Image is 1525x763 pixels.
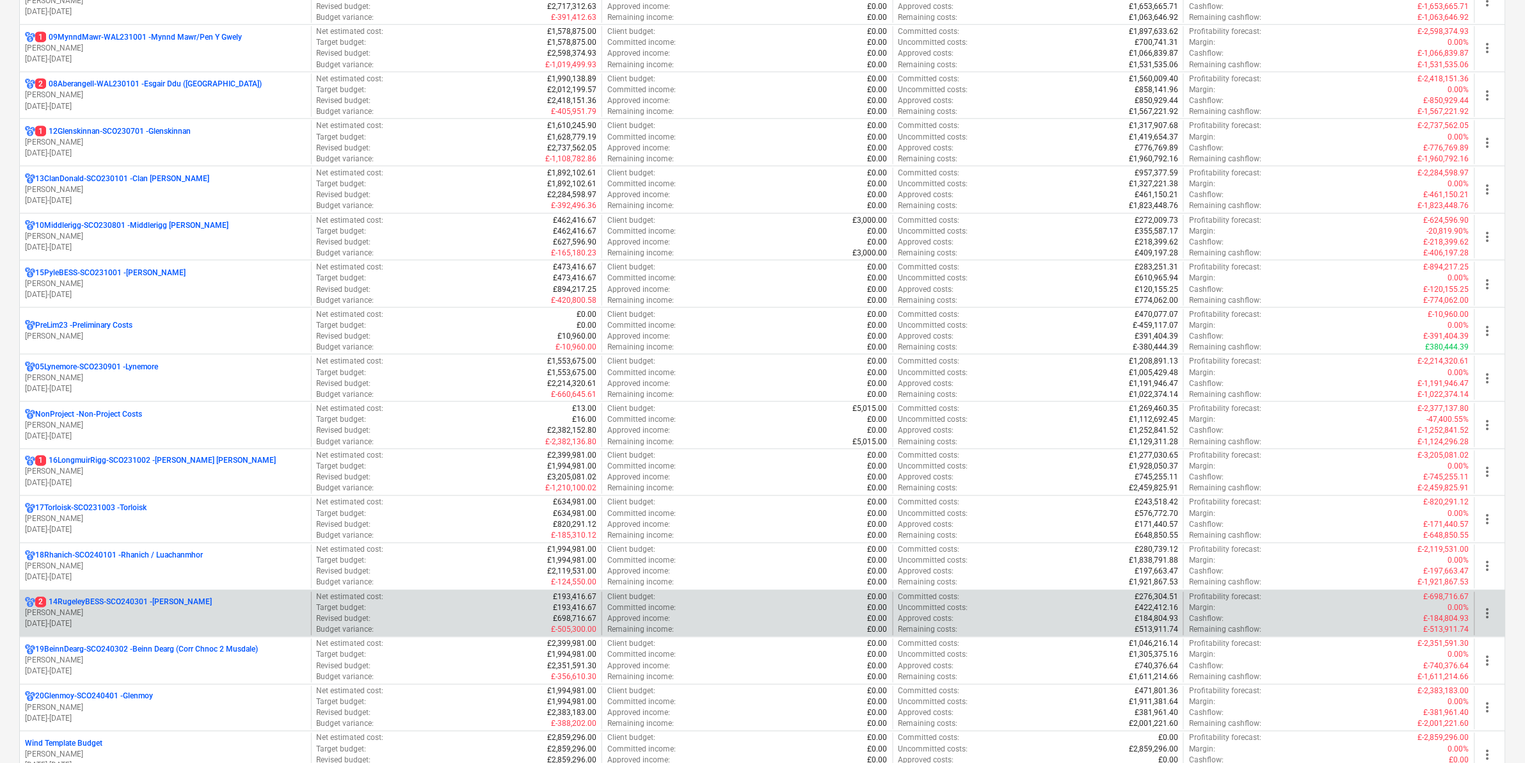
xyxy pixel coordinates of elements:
p: Remaining cashflow : [1189,200,1261,211]
span: more_vert [1480,88,1496,103]
p: [DATE] - [DATE] [25,289,306,300]
p: £1,823,448.76 [1129,200,1178,211]
p: £-2,284,598.97 [1418,168,1469,179]
p: Remaining costs : [898,60,958,70]
p: Margin : [1189,37,1215,48]
div: Project has multi currencies enabled [25,362,35,373]
p: 16LongmuirRigg-SCO231002 - [PERSON_NAME] [PERSON_NAME] [35,456,276,467]
p: £120,155.25 [1135,284,1178,295]
p: £0.00 [868,60,888,70]
div: NonProject -Non-Project Costs[PERSON_NAME][DATE]-[DATE] [25,409,306,442]
p: Revised budget : [317,237,371,248]
p: [DATE] - [DATE] [25,572,306,583]
p: £0.00 [868,226,888,237]
p: Profitability forecast : [1189,74,1261,84]
p: Cashflow : [1189,1,1224,12]
p: Target budget : [317,84,367,95]
p: 14RugeleyBESS-SCO240301 - [PERSON_NAME] [35,597,212,608]
p: £-1,567,221.92 [1418,106,1469,117]
p: [PERSON_NAME] [25,43,306,54]
p: Revised budget : [317,284,371,295]
p: £1,578,875.00 [547,37,596,48]
p: Uncommitted costs : [898,84,968,95]
p: -20,819.90% [1427,226,1469,237]
p: Committed income : [607,132,676,143]
p: Margin : [1189,132,1215,143]
p: £-1,960,792.16 [1418,154,1469,165]
p: Remaining income : [607,60,674,70]
p: £1,560,009.40 [1129,74,1178,84]
p: 13ClanDonald-SCO230101 - Clan [PERSON_NAME] [35,173,209,184]
p: £1,653,665.71 [1129,1,1178,12]
p: Remaining costs : [898,106,958,117]
p: Target budget : [317,273,367,284]
p: Remaining cashflow : [1189,106,1261,117]
p: Approved costs : [898,1,954,12]
p: £0.00 [868,120,888,131]
p: Cashflow : [1189,189,1224,200]
p: £776,769.89 [1135,143,1178,154]
p: £-1,066,839.87 [1418,48,1469,59]
div: 214RugeleyBESS-SCO240301 -[PERSON_NAME][PERSON_NAME][DATE]-[DATE] [25,597,306,630]
p: [PERSON_NAME] [25,750,306,760]
p: Target budget : [317,226,367,237]
p: £-1,531,535.06 [1418,60,1469,70]
p: 0.00% [1448,179,1469,189]
p: £0.00 [868,106,888,117]
p: Uncommitted costs : [898,37,968,48]
p: £0.00 [868,48,888,59]
p: £1,063,646.92 [1129,12,1178,23]
p: £-1,653,665.71 [1418,1,1469,12]
p: [DATE] - [DATE] [25,666,306,677]
div: 109MynndMawr-WAL231001 -Mynnd Mawr/Pen Y Gwely[PERSON_NAME][DATE]-[DATE] [25,32,306,65]
p: 0.00% [1448,84,1469,95]
div: Project has multi currencies enabled [25,456,35,467]
p: Margin : [1189,226,1215,237]
p: Approved income : [607,48,670,59]
p: £0.00 [868,95,888,106]
div: Project has multi currencies enabled [25,32,35,43]
p: £-165,180.23 [551,248,596,259]
p: Committed costs : [898,262,960,273]
p: £-405,951.79 [551,106,596,117]
p: £0.00 [868,84,888,95]
p: £700,741.31 [1135,37,1178,48]
p: Revised budget : [317,1,371,12]
p: [PERSON_NAME] [25,231,306,242]
p: £894,217.25 [553,284,596,295]
p: [PERSON_NAME] [25,561,306,572]
span: more_vert [1480,654,1496,669]
p: £957,377.59 [1135,168,1178,179]
div: Project has multi currencies enabled [25,126,35,137]
p: 18Rhanich-SCO240101 - Rhanich / Luachanmhor [35,550,203,561]
div: Project has multi currencies enabled [25,268,35,278]
div: PreLim23 -Preliminary Costs[PERSON_NAME] [25,320,306,342]
p: [DATE] - [DATE] [25,619,306,630]
p: Uncommitted costs : [898,132,968,143]
p: Net estimated cost : [317,26,384,37]
p: Committed costs : [898,168,960,179]
p: £0.00 [868,12,888,23]
div: 116LongmuirRigg-SCO231002 -[PERSON_NAME] [PERSON_NAME][PERSON_NAME][DATE]-[DATE] [25,456,306,488]
span: more_vert [1480,135,1496,150]
p: £0.00 [868,26,888,37]
p: [DATE] - [DATE] [25,101,306,112]
p: Client budget : [607,262,655,273]
p: Revised budget : [317,95,371,106]
p: Remaining income : [607,106,674,117]
p: 09MynndMawr-WAL231001 - Mynnd Mawr/Pen Y Gwely [35,32,242,43]
p: Profitability forecast : [1189,26,1261,37]
p: Approved costs : [898,48,954,59]
span: more_vert [1480,371,1496,386]
p: Uncommitted costs : [898,179,968,189]
p: £0.00 [868,154,888,165]
p: [DATE] - [DATE] [25,431,306,442]
p: 0.00% [1448,37,1469,48]
p: Revised budget : [317,48,371,59]
p: £-894,217.25 [1424,262,1469,273]
span: more_vert [1480,417,1496,433]
p: Margin : [1189,273,1215,284]
p: Profitability forecast : [1189,262,1261,273]
p: £1,892,102.61 [547,179,596,189]
p: Client budget : [607,120,655,131]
